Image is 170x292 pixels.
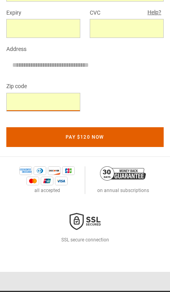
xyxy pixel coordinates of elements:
img: discover [48,166,60,175]
button: Help? [145,8,164,18]
p: all accepted [34,187,60,194]
img: visa [55,177,68,185]
img: 30-day-money-back-guarantee-c866a5dd536ff72a469b.png [100,166,146,181]
label: Address [6,45,26,54]
label: Zip code [6,82,27,91]
iframe: Secure CVC input frame [96,24,157,32]
img: jcb [62,166,75,175]
img: unionpay [41,177,53,185]
p: on annual subscriptions [97,187,149,194]
label: CVC [90,8,100,18]
iframe: Secure postal code input frame [13,98,74,106]
img: mastercard [26,177,39,185]
label: Expiry [6,8,21,18]
img: amex [19,166,32,175]
iframe: Secure expiration date input frame [13,24,74,32]
p: SSL secure connection [61,236,109,243]
button: Pay $120 now [6,127,164,147]
img: diners [34,166,46,175]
